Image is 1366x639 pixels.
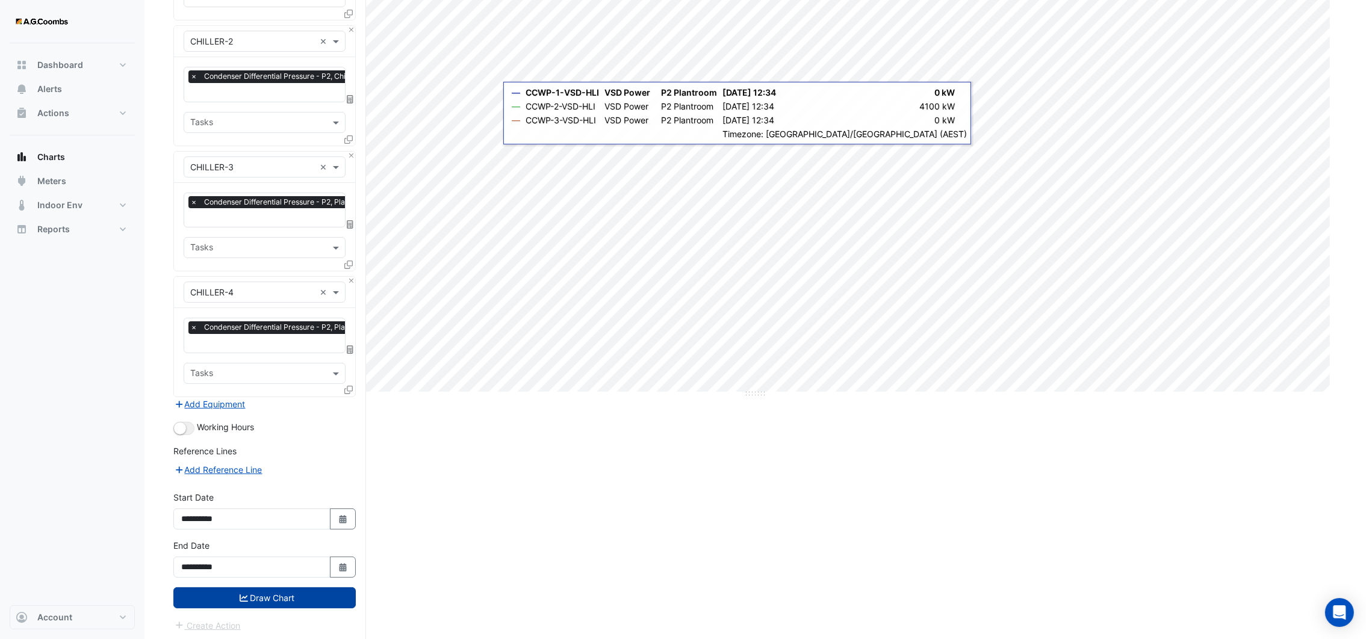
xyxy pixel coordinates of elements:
label: Start Date [173,491,214,504]
span: Clear [320,35,330,48]
span: Choose Function [345,345,356,355]
div: Tasks [188,366,213,382]
fa-icon: Select Date [338,562,349,572]
button: Account [10,605,135,629]
span: Choose Function [345,219,356,229]
label: End Date [173,539,210,552]
app-icon: Reports [16,223,28,235]
span: Clone Favourites and Tasks from this Equipment to other Equipment [344,8,353,19]
button: Alerts [10,77,135,101]
button: Close [347,277,355,285]
span: Dashboard [37,59,83,71]
app-icon: Charts [16,151,28,163]
button: Close [347,152,355,159]
button: Actions [10,101,135,125]
span: × [188,196,199,208]
button: Dashboard [10,53,135,77]
button: Meters [10,169,135,193]
span: Condenser Differential Pressure - P2, Plantroom [201,321,373,333]
span: Indoor Env [37,199,82,211]
span: Clone Favourites and Tasks from this Equipment to other Equipment [344,385,353,395]
app-icon: Dashboard [16,59,28,71]
app-icon: Alerts [16,83,28,95]
span: × [188,321,199,333]
app-icon: Meters [16,175,28,187]
span: Condenser Differential Pressure - P2, Chiller Plantroom [201,70,397,82]
label: Reference Lines [173,445,237,457]
span: Alerts [37,83,62,95]
span: Clear [320,286,330,298]
app-escalated-ticket-create-button: Please draw the charts first [173,619,241,629]
span: Charts [37,151,65,163]
button: Add Reference Line [173,463,263,477]
fa-icon: Select Date [338,514,349,524]
button: Charts [10,145,135,169]
div: Tasks [188,241,213,256]
button: Reports [10,217,135,241]
button: Draw Chart [173,587,356,608]
div: Open Intercom Messenger [1325,598,1354,627]
app-icon: Actions [16,107,28,119]
button: Close [347,26,355,34]
span: Account [37,611,72,623]
span: Working Hours [197,422,254,432]
button: Add Equipment [173,397,246,411]
span: Meters [37,175,66,187]
span: Reports [37,223,70,235]
span: × [188,70,199,82]
span: Condenser Differential Pressure - P2, Plantroom [201,196,373,208]
span: Clone Favourites and Tasks from this Equipment to other Equipment [344,134,353,144]
button: Indoor Env [10,193,135,217]
span: Choose Function [345,94,356,104]
div: Tasks [188,116,213,131]
img: Company Logo [14,10,69,34]
span: Clone Favourites and Tasks from this Equipment to other Equipment [344,259,353,270]
span: Clear [320,161,330,173]
span: Actions [37,107,69,119]
app-icon: Indoor Env [16,199,28,211]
